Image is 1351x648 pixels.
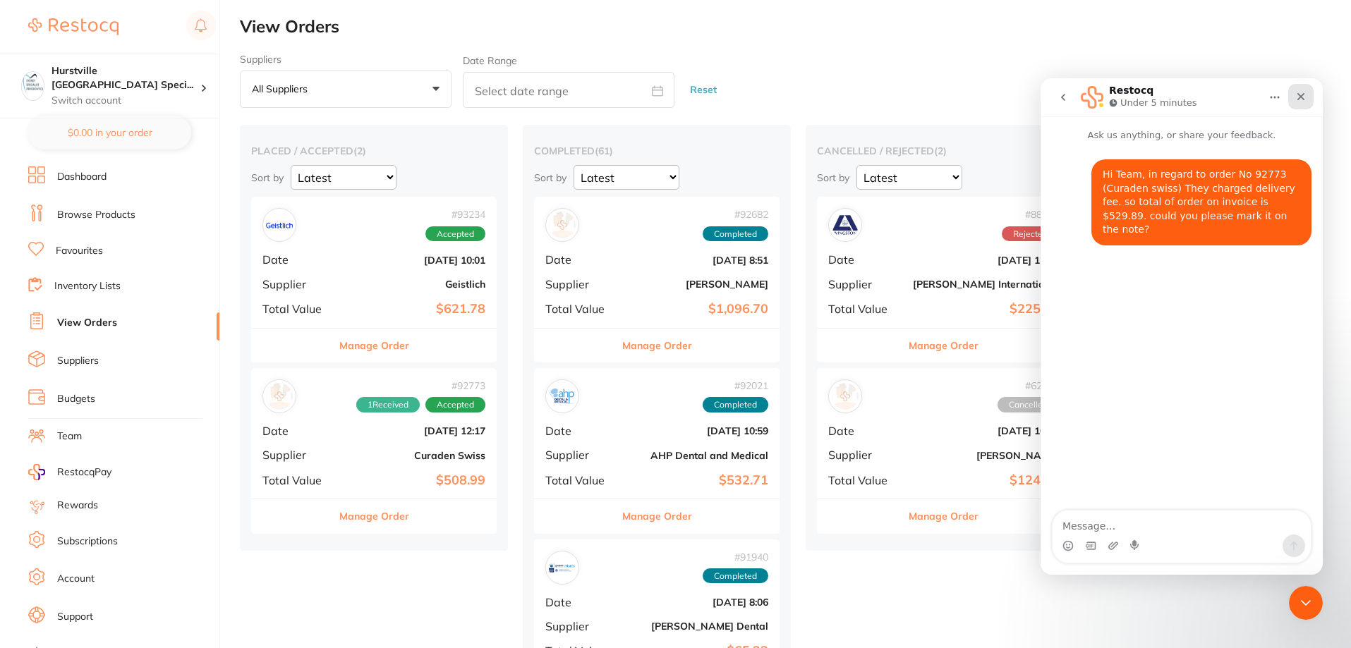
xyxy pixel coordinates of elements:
[703,568,768,584] span: Completed
[344,279,485,290] b: Geistlich
[832,383,859,410] img: Henry Schein Halas
[913,450,1059,461] b: [PERSON_NAME]
[545,253,616,266] span: Date
[534,171,567,184] p: Sort by
[622,329,692,362] button: Manage Order
[57,392,95,406] a: Budgets
[545,474,616,487] span: Total Value
[828,474,902,487] span: Total Value
[57,499,98,513] a: Rewards
[356,397,420,412] span: Received
[627,425,768,436] b: [DATE] 10:59
[627,473,768,488] b: $532.71
[828,448,902,461] span: Supplier
[909,499,979,533] button: Manage Order
[56,244,103,258] a: Favourites
[998,380,1059,391] span: # 62666
[251,368,497,534] div: Curaden Swiss#927731ReceivedAcceptedDate[DATE] 12:17SupplierCuraden SwissTotal Value$508.99Manage...
[913,473,1059,488] b: $124.00
[463,72,674,108] input: Select date range
[622,499,692,533] button: Manage Order
[627,302,768,317] b: $1,096.70
[913,425,1059,436] b: [DATE] 10:58
[240,71,452,109] button: All suppliers
[57,354,99,368] a: Suppliers
[252,82,313,95] p: All suppliers
[262,302,333,315] span: Total Value
[52,94,200,108] p: Switch account
[240,17,1351,37] h2: View Orders
[240,54,452,65] label: Suppliers
[22,72,44,94] img: Hurstville Sydney Specialist Periodontics
[463,55,517,66] label: Date Range
[545,448,616,461] span: Supplier
[627,279,768,290] b: [PERSON_NAME]
[1002,226,1059,242] span: Rejected
[913,302,1059,317] b: $225.19
[57,610,93,624] a: Support
[339,499,409,533] button: Manage Order
[52,64,200,92] h4: Hurstville Sydney Specialist Periodontics
[703,551,768,563] span: # 91940
[627,621,768,632] b: [PERSON_NAME] Dental
[262,474,333,487] span: Total Value
[344,425,485,436] b: [DATE] 12:17
[627,450,768,461] b: AHP Dental and Medical
[28,116,191,149] button: $0.00 in your order
[28,464,111,480] a: RestocqPay
[251,171,284,184] p: Sort by
[57,534,118,549] a: Subscriptions
[57,316,117,330] a: View Orders
[262,278,333,291] span: Supplier
[266,383,293,410] img: Curaden Swiss
[28,11,119,43] a: Restocq Logo
[549,554,576,581] img: Erskine Dental
[344,473,485,488] b: $508.99
[828,278,902,291] span: Supplier
[1289,586,1323,620] iframe: Intercom live chat
[686,71,721,109] button: Reset
[913,255,1059,266] b: [DATE] 12:11
[344,255,485,266] b: [DATE] 10:01
[534,145,780,157] h2: completed ( 61 )
[57,170,107,184] a: Dashboard
[832,212,859,238] img: Livingstone International
[57,572,95,586] a: Account
[262,424,333,437] span: Date
[344,302,485,317] b: $621.78
[356,380,485,391] span: # 92773
[627,255,768,266] b: [DATE] 8:51
[913,279,1059,290] b: [PERSON_NAME] International
[703,380,768,391] span: # 92021
[828,424,902,437] span: Date
[828,253,902,266] span: Date
[909,329,979,362] button: Manage Order
[57,465,111,479] span: RestocqPay
[266,212,293,238] img: Geistlich
[549,212,576,238] img: Henry Schein Halas
[627,597,768,608] b: [DATE] 8:06
[1002,209,1059,220] span: # 88779
[344,450,485,461] b: Curaden Swiss
[262,448,333,461] span: Supplier
[828,302,902,315] span: Total Value
[425,209,485,220] span: # 93234
[54,279,121,293] a: Inventory Lists
[817,171,849,184] p: Sort by
[545,620,616,632] span: Supplier
[1041,78,1323,575] iframe: Intercom live chat
[251,145,497,157] h2: placed / accepted ( 2 )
